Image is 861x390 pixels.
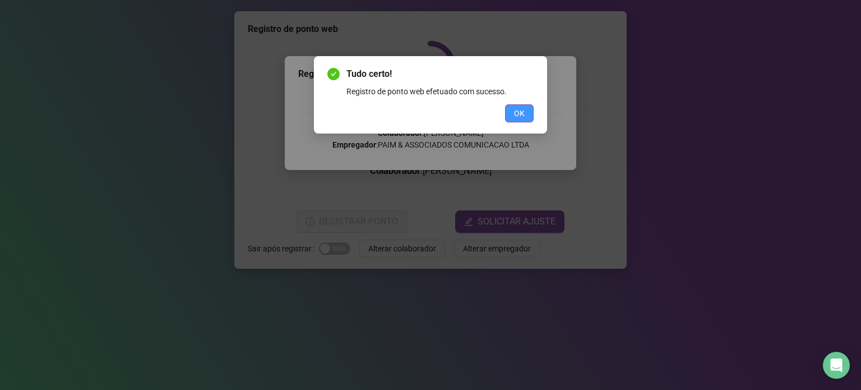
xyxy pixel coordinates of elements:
span: Tudo certo! [346,67,534,81]
button: OK [505,104,534,122]
div: Registro de ponto web efetuado com sucesso. [346,85,534,98]
div: Open Intercom Messenger [823,352,850,379]
span: OK [514,107,525,120]
span: check-circle [327,68,340,80]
